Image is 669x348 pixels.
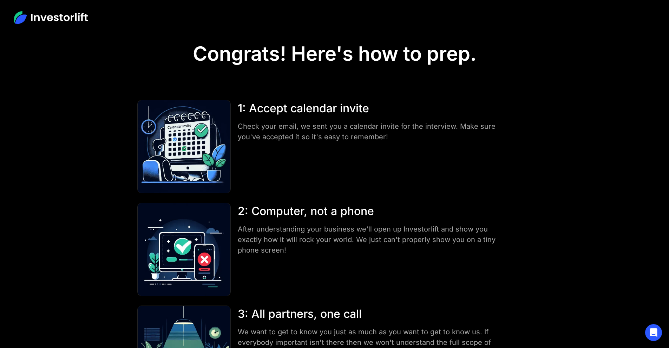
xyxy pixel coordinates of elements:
div: Open Intercom Messenger [645,324,662,341]
h1: Congrats! Here's how to prep. [193,42,477,66]
div: 3: All partners, one call [238,306,503,322]
div: 2: Computer, not a phone [238,203,503,220]
div: 1: Accept calendar invite [238,100,503,117]
div: Check your email, we sent you a calendar invite for the interview. Make sure you've accepted it s... [238,121,503,142]
div: After understanding your business we'll open up Investorlift and show you exactly how it will roc... [238,224,503,255]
